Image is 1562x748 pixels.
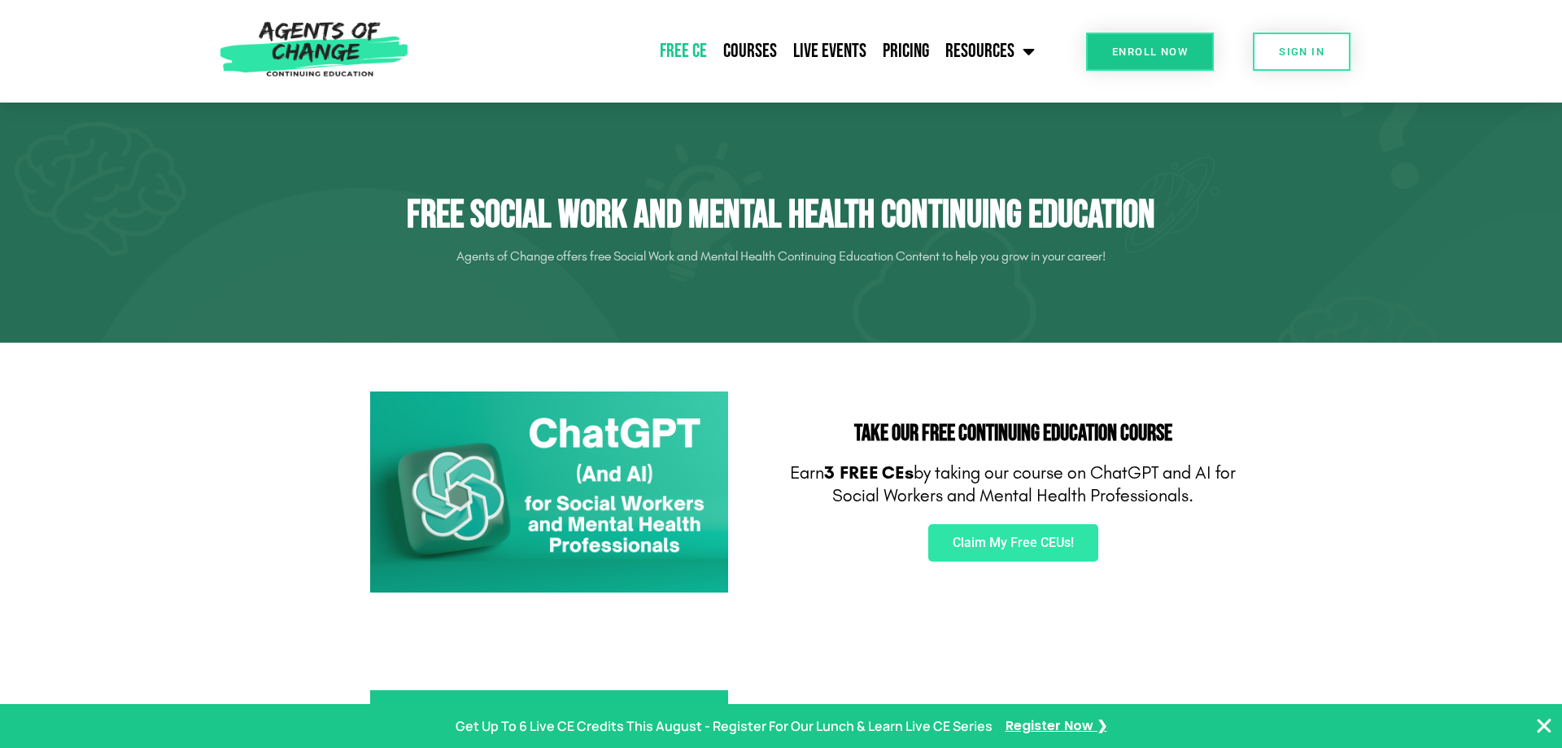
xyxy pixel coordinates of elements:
[875,31,937,72] a: Pricing
[1253,33,1350,71] a: SIGN IN
[325,243,1237,269] p: Agents of Change offers free Social Work and Mental Health Continuing Education Content to help y...
[824,462,914,483] b: 3 FREE CEs
[1279,46,1324,57] span: SIGN IN
[953,536,1074,549] span: Claim My Free CEUs!
[789,422,1237,445] h2: Take Our FREE Continuing Education Course
[1112,46,1188,57] span: Enroll Now
[785,31,875,72] a: Live Events
[325,192,1237,239] h1: Free Social Work and Mental Health Continuing Education
[928,524,1098,562] a: Claim My Free CEUs!
[937,31,1043,72] a: Resources
[1006,715,1107,738] a: Register Now ❯
[652,31,715,72] a: Free CE
[1086,33,1214,71] a: Enroll Now
[456,715,993,738] p: Get Up To 6 Live CE Credits This August - Register For Our Lunch & Learn Live CE Series
[1534,716,1554,736] button: Close Banner
[715,31,785,72] a: Courses
[789,461,1237,508] p: Earn by taking our course on ChatGPT and AI for Social Workers and Mental Health Professionals.
[417,31,1043,72] nav: Menu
